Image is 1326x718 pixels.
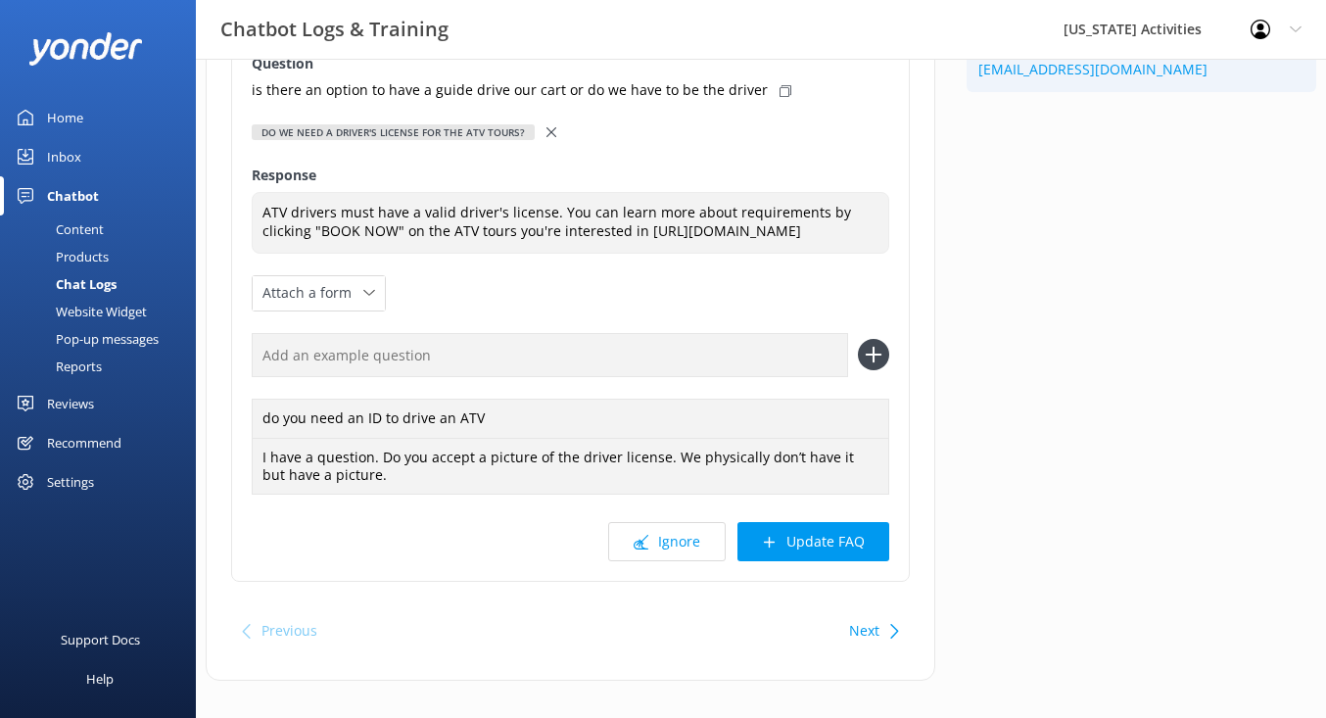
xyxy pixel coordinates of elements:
div: Chatbot [47,176,99,215]
div: Home [47,98,83,137]
a: Products [12,243,196,270]
a: Content [12,215,196,243]
label: Response [252,165,889,186]
div: Help [86,659,114,698]
button: Update FAQ [737,522,889,561]
textarea: ATV drivers must have a valid driver's license. You can learn more about requirements by clicking... [252,192,889,254]
div: Reports [12,353,102,380]
a: Pop-up messages [12,325,196,353]
button: Next [849,611,879,650]
div: Products [12,243,109,270]
div: Reviews [47,384,94,423]
div: do you need an ID to drive an ATV [252,399,889,440]
div: Content [12,215,104,243]
a: Reports [12,353,196,380]
div: Chat Logs [12,270,117,298]
p: is there an option to have a guide drive our cart or do we have to be the driver [252,79,768,101]
span: Attach a form [262,282,363,304]
a: Website Widget [12,298,196,325]
div: Support Docs [61,620,140,659]
label: Question [252,53,889,74]
a: [EMAIL_ADDRESS][DOMAIN_NAME] [978,60,1208,78]
input: Add an example question [252,333,848,377]
h3: Chatbot Logs & Training [220,14,449,45]
div: Recommend [47,423,121,462]
button: Ignore [608,522,726,561]
a: Chat Logs [12,270,196,298]
img: yonder-white-logo.png [29,32,142,65]
div: I have a question. Do you accept a picture of the driver license. We physically don’t have it but... [252,438,889,495]
div: Inbox [47,137,81,176]
div: Do we need a driver's license for the ATV tours? [252,124,535,140]
div: Pop-up messages [12,325,159,353]
div: Settings [47,462,94,502]
div: Website Widget [12,298,147,325]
